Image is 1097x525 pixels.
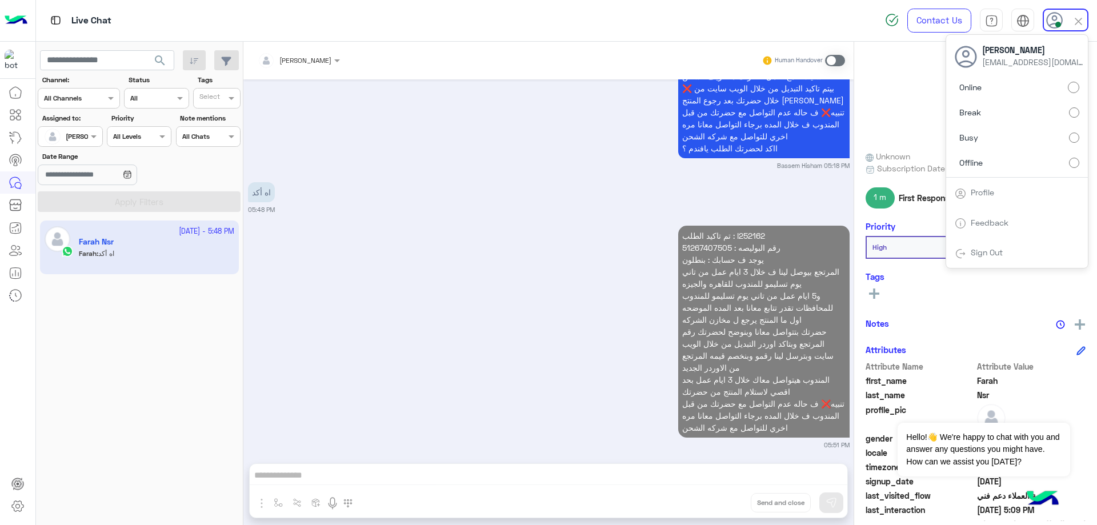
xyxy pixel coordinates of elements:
[248,182,275,202] p: 25/9/2025, 5:48 PM
[146,50,174,75] button: search
[980,9,1003,33] a: tab
[959,131,978,143] span: Busy
[866,150,910,162] span: Unknown
[248,205,275,214] small: 05:48 PM
[1056,320,1065,329] img: notes
[866,490,975,502] span: last_visited_flow
[977,490,1086,502] span: خدمة العملاء دعم فني
[866,461,975,473] span: timezone
[959,81,982,93] span: Online
[971,218,1008,227] a: Feedback
[71,13,111,29] p: Live Chat
[955,188,966,199] img: tab
[775,56,823,65] small: Human Handover
[198,91,220,105] div: Select
[977,375,1086,387] span: Farah
[866,504,975,516] span: last_interaction
[111,113,170,123] label: Priority
[866,271,1086,282] h6: Tags
[42,151,170,162] label: Date Range
[971,187,994,197] a: Profile
[877,162,976,174] span: Subscription Date : [DATE]
[5,50,25,70] img: 713415422032625
[982,44,1085,56] span: [PERSON_NAME]
[977,389,1086,401] span: Nsr
[866,432,975,444] span: gender
[777,161,850,170] small: Bassem Hisham 05:18 PM
[866,404,975,430] span: profile_pic
[955,218,966,229] img: tab
[866,344,906,355] h6: Attributes
[1069,158,1079,168] input: Offline
[1069,107,1079,118] input: Break
[129,75,187,85] label: Status
[985,14,998,27] img: tab
[959,106,981,118] span: Break
[907,9,971,33] a: Contact Us
[866,360,975,372] span: Attribute Name
[45,129,61,145] img: defaultAdmin.png
[866,375,975,387] span: first_name
[42,75,119,85] label: Channel:
[824,440,850,450] small: 05:51 PM
[42,113,101,123] label: Assigned to:
[153,54,167,67] span: search
[977,360,1086,372] span: Attribute Value
[198,75,239,85] label: Tags
[279,56,331,65] span: [PERSON_NAME]
[971,247,1003,257] a: Sign Out
[1023,479,1063,519] img: hulul-logo.png
[5,9,27,33] img: Logo
[885,13,899,27] img: spinner
[982,56,1085,68] span: [EMAIL_ADDRESS][DOMAIN_NAME]
[866,318,889,328] h6: Notes
[955,248,966,259] img: tab
[898,423,1070,476] span: Hello!👋 We're happy to chat with you and answer any questions you might have. How can we assist y...
[678,226,850,438] p: 25/9/2025, 5:51 PM
[899,192,974,204] span: First Response Time
[977,475,1086,487] span: 2025-09-08T20:14:49.568Z
[180,113,239,123] label: Note mentions
[38,191,241,212] button: Apply Filters
[1075,319,1085,330] img: add
[872,243,887,251] b: High
[977,504,1086,516] span: 2025-09-25T14:09:40.083Z
[866,187,895,208] span: 1 m
[751,493,811,512] button: Send and close
[866,221,895,231] h6: Priority
[866,475,975,487] span: signup_date
[49,13,63,27] img: tab
[1016,14,1030,27] img: tab
[1068,82,1079,93] input: Online
[959,157,983,169] span: Offline
[1069,133,1079,143] input: Busy
[1072,15,1085,28] img: close
[866,389,975,401] span: last_name
[866,447,975,459] span: locale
